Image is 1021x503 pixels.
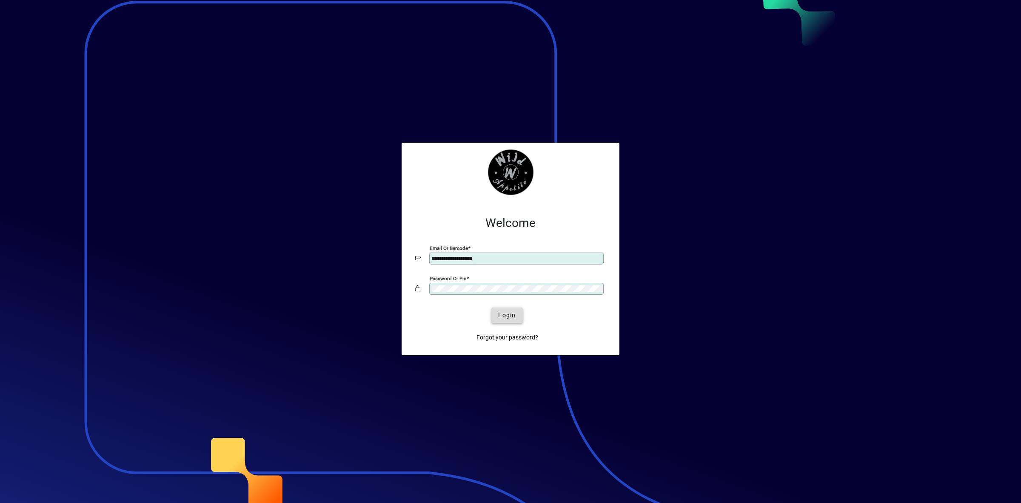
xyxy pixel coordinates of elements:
span: Forgot your password? [476,333,538,342]
mat-label: Email or Barcode [430,245,468,251]
mat-label: Password or Pin [430,276,466,282]
a: Forgot your password? [473,330,542,345]
h2: Welcome [415,216,606,230]
span: Login [498,311,516,320]
button: Login [491,308,522,323]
